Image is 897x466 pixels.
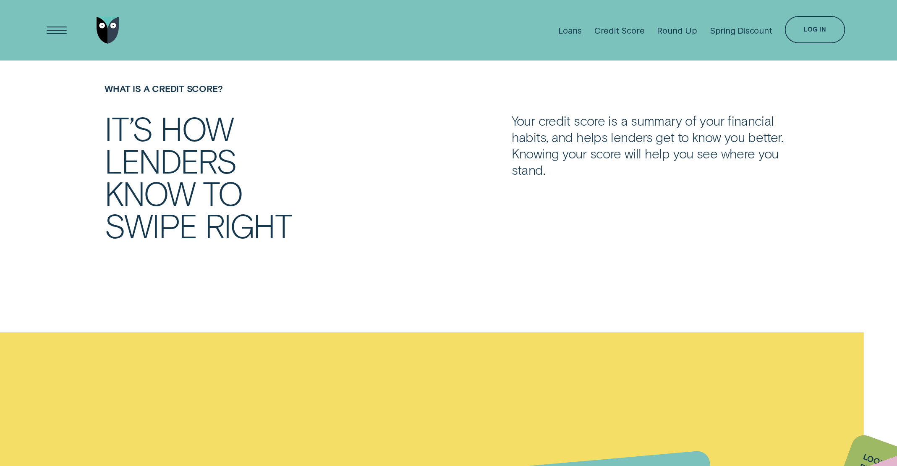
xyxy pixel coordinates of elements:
button: Log in [785,16,845,43]
div: Your credit score is a summary of your financial habits, and helps lenders get to know you better... [507,112,798,178]
div: Loans [558,25,582,36]
h2: It’s how lenders know to swipe right [105,112,385,241]
h4: What is a Credit Score? [99,83,332,94]
img: Wisr [97,17,119,44]
div: Spring Discount [710,25,772,36]
div: Credit Score [594,25,645,36]
div: Round Up [657,25,697,36]
button: Open Menu [43,17,71,44]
